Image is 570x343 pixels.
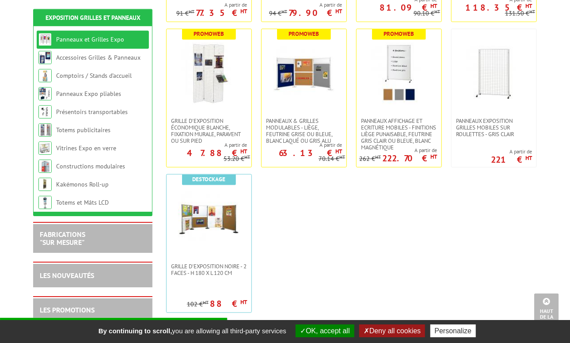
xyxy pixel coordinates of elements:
img: Accessoires Grilles & Panneaux [38,51,52,64]
p: 91 € [176,10,194,17]
p: 222.70 € [382,156,437,161]
span: A partir de [167,141,247,149]
span: A partir de [262,141,342,149]
p: 88 € [210,301,247,306]
span: you are allowing all third-party services [94,327,291,335]
a: Exposition Grilles et Panneaux [46,14,141,22]
a: Panneaux et Grilles Expo [56,35,124,43]
a: Haut de la page [534,293,559,330]
img: Panneaux & Grilles modulables - liège, feutrine grise ou bleue, blanc laqué ou gris alu [273,42,335,104]
a: Présentoirs transportables [56,108,128,116]
span: A partir de [359,147,437,154]
sup: HT [244,154,250,160]
a: Totems publicitaires [56,126,110,134]
sup: HT [339,154,345,160]
button: Personalize (modal window) [430,324,476,337]
a: Panneaux Exposition Grilles mobiles sur roulettes - gris clair [452,118,536,137]
sup: HT [240,148,247,155]
a: Totems et Mâts LCD [56,198,109,206]
sup: HT [430,153,437,160]
a: FABRICATIONS"Sur Mesure" [40,230,85,247]
img: Panneaux et Grilles Expo [38,33,52,46]
b: Destockage [193,175,226,183]
strong: By continuing to scroll, [99,327,172,335]
span: A partir de [269,1,342,8]
p: 63.13 € [279,150,342,156]
sup: HT [335,8,342,15]
p: 262 € [359,156,381,162]
p: 77.35 € [196,10,247,15]
img: Comptoirs / Stands d'accueil [38,69,52,82]
sup: HT [240,298,247,306]
p: 102 € [187,301,209,308]
b: Promoweb [194,30,224,38]
img: Présentoirs transportables [38,105,52,118]
p: 221 € [491,157,532,162]
p: 70.14 € [319,156,345,162]
a: Grille d'exposition noire - 2 faces - H 180 x L 120 cm [167,263,251,276]
a: Panneaux & Grilles modulables - liège, feutrine grise ou bleue, blanc laqué ou gris alu [262,118,346,144]
sup: HT [189,8,194,15]
button: OK, accept all [296,324,354,337]
sup: HT [525,2,532,10]
a: Kakémonos Roll-up [56,180,109,188]
img: Kakémonos Roll-up [38,178,52,191]
a: Grille d'exposition économique blanche, fixation murale, paravent ou sur pied [167,118,251,144]
a: LES NOUVEAUTÉS [40,271,94,280]
img: Grille d'exposition économique blanche, fixation murale, paravent ou sur pied [178,42,240,104]
img: Panneaux Expo pliables [38,87,52,100]
button: Deny all cookies [359,324,426,337]
b: Promoweb [384,30,414,38]
a: Comptoirs / Stands d'accueil [56,72,132,80]
img: Panneaux Affichage et Ecriture Mobiles - finitions liège punaisable, feutrine gris clair ou bleue... [368,42,430,104]
b: Promoweb [289,30,319,38]
p: 47.88 € [187,150,247,156]
a: LES PROMOTIONS [40,305,95,314]
img: Vitrines Expo en verre [38,141,52,155]
span: Grille d'exposition économique blanche, fixation murale, paravent ou sur pied [171,118,247,144]
p: 118.35 € [465,5,532,10]
p: 131.50 € [505,10,535,17]
img: Panneaux Exposition Grilles mobiles sur roulettes - gris clair [463,42,525,104]
a: Constructions modulaires [56,162,125,170]
img: Totems et Mâts LCD [38,196,52,209]
sup: HT [375,154,381,160]
sup: HT [335,148,342,155]
img: Totems publicitaires [38,123,52,137]
span: Panneaux Affichage et Ecriture Mobiles - finitions liège punaisable, feutrine gris clair ou bleue... [361,118,437,151]
img: Grille d'exposition noire - 2 faces - H 180 x L 120 cm [178,188,240,250]
p: 90.10 € [414,10,440,17]
a: Accessoires Grilles & Panneaux [56,53,141,61]
sup: HT [281,8,287,15]
a: Vitrines Expo en verre [56,144,116,152]
sup: HT [434,8,440,15]
sup: HT [525,154,532,162]
span: Grille d'exposition noire - 2 faces - H 180 x L 120 cm [171,263,247,276]
span: A partir de [176,1,247,8]
sup: HT [240,8,247,15]
sup: HT [430,2,437,10]
p: 79.90 € [289,10,342,15]
img: Constructions modulaires [38,160,52,173]
p: 94 € [269,10,287,17]
span: A partir de [491,148,532,155]
a: Panneaux Affichage et Ecriture Mobiles - finitions liège punaisable, feutrine gris clair ou bleue... [357,118,441,151]
p: 53.20 € [224,156,250,162]
a: Panneaux Expo pliables [56,90,121,98]
span: Panneaux Exposition Grilles mobiles sur roulettes - gris clair [456,118,532,137]
p: 81.09 € [380,5,437,10]
sup: HT [203,299,209,305]
span: Panneaux & Grilles modulables - liège, feutrine grise ou bleue, blanc laqué ou gris alu [266,118,342,144]
sup: HT [529,8,535,15]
